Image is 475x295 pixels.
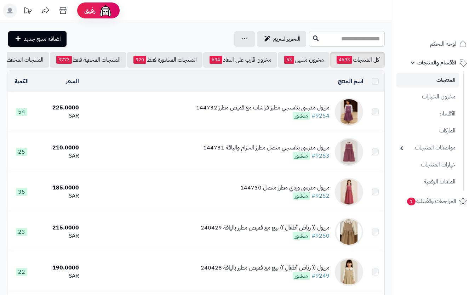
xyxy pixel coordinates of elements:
div: مريول مدرسي وردي مطرز متصل 144730 [240,184,330,192]
a: اسم المنتج [338,77,363,86]
a: مخزون منتهي53 [278,52,330,68]
a: لوحة التحكم [396,35,471,52]
span: المراجعات والأسئلة [406,196,456,206]
a: الملفات الرقمية [396,174,459,189]
span: لوحة التحكم [430,39,456,49]
div: SAR [39,152,79,160]
span: التحرير لسريع [273,35,301,43]
a: تحديثات المنصة [19,4,36,19]
div: 190.0000 [39,264,79,272]
a: مخزون قارب على النفاذ694 [203,52,277,68]
img: مريول مدرسي بنفسجي متصل مطرز الحزام والياقة 144731 [335,138,363,166]
span: الأقسام والمنتجات [417,58,456,68]
div: SAR [39,112,79,120]
img: ai-face.png [98,4,113,18]
a: مواصفات المنتجات [396,140,459,155]
div: SAR [39,232,79,240]
span: 35 [16,188,27,196]
div: 225.0000 [39,104,79,112]
a: #9250 [311,232,330,240]
span: 3773 [56,56,72,64]
a: التحرير لسريع [257,31,306,47]
div: مريول مدرسي بنفسجي متصل مطرز الحزام والياقة 144731 [203,144,330,152]
div: SAR [39,272,79,280]
a: السعر [66,77,79,86]
a: الأقسام [396,106,459,121]
div: مريول (( رياض أطفال )) بيج مع قميص مطرز بالياقة 240428 [201,264,330,272]
span: اضافة منتج جديد [24,35,61,43]
a: المنتجات [396,73,459,87]
a: مخزون الخيارات [396,89,459,104]
span: رفيق [84,6,96,15]
img: مريول (( رياض أطفال )) بيج مع قميص مطرز بالياقة 240429 [335,218,363,246]
span: منشور [293,272,310,280]
span: 25 [16,148,27,156]
span: 4693 [337,56,352,64]
span: 694 [210,56,222,64]
img: مريول (( رياض أطفال )) بيج مع قميص مطرز بالياقة 240428 [335,258,363,286]
a: كل المنتجات4693 [330,52,385,68]
a: المنتجات المنشورة فقط920 [127,52,202,68]
a: اضافة منتج جديد [8,31,67,47]
div: مريول (( رياض أطفال )) بيج مع قميص مطرز بالياقة 240429 [201,224,330,232]
span: 1 [407,198,416,205]
a: #9252 [311,192,330,200]
img: مريول مدرسي بنفسجي مطرز فراشات مع قميص مطرز 144732 [335,98,363,126]
span: منشور [293,152,310,160]
a: #9249 [311,272,330,280]
div: 185.0000 [39,184,79,192]
span: منشور [293,112,310,120]
img: مريول مدرسي وردي مطرز متصل 144730 [335,178,363,206]
a: خيارات المنتجات [396,157,459,172]
img: logo-2.png [427,18,468,33]
a: المراجعات والأسئلة1 [396,193,471,210]
div: مريول مدرسي بنفسجي مطرز فراشات مع قميص مطرز 144732 [196,104,330,112]
span: 54 [16,108,27,116]
span: 22 [16,268,27,276]
a: الماركات [396,123,459,138]
span: منشور [293,232,310,240]
div: 215.0000 [39,224,79,232]
span: 920 [133,56,146,64]
span: 53 [284,56,294,64]
a: #9254 [311,112,330,120]
div: 210.0000 [39,144,79,152]
div: SAR [39,192,79,200]
span: 23 [16,228,27,236]
a: #9253 [311,152,330,160]
a: المنتجات المخفية فقط3773 [50,52,126,68]
a: الكمية [15,77,29,86]
span: منشور [293,192,310,200]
